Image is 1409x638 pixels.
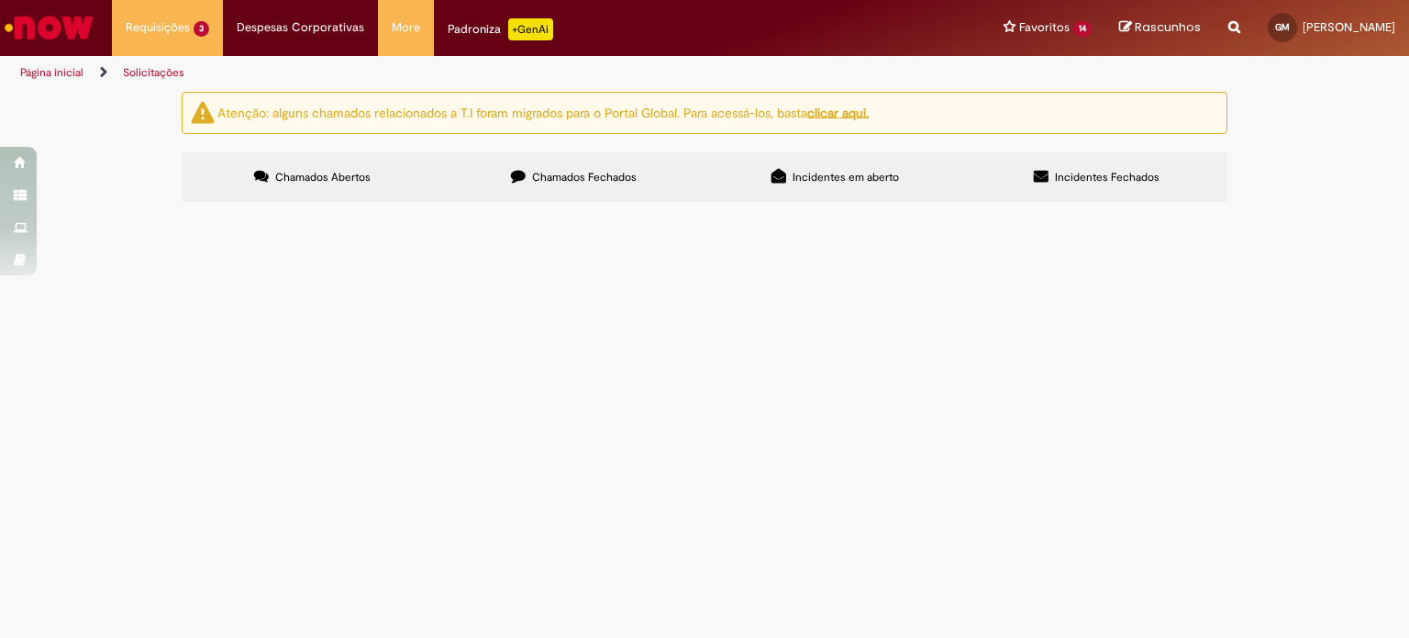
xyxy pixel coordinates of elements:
[793,170,899,185] span: Incidentes em aberto
[20,65,83,80] a: Página inicial
[1055,170,1159,185] span: Incidentes Fechados
[194,21,209,37] span: 3
[275,170,371,185] span: Chamados Abertos
[392,18,420,37] span: More
[123,65,184,80] a: Solicitações
[1275,21,1290,33] span: GM
[126,18,190,37] span: Requisições
[1303,19,1395,35] span: [PERSON_NAME]
[1019,18,1070,37] span: Favoritos
[217,104,869,120] ng-bind-html: Atenção: alguns chamados relacionados a T.I foram migrados para o Portal Global. Para acessá-los,...
[448,18,553,40] div: Padroniza
[532,170,637,185] span: Chamados Fechados
[237,18,364,37] span: Despesas Corporativas
[1135,18,1201,36] span: Rascunhos
[807,104,869,120] a: clicar aqui.
[508,18,553,40] p: +GenAi
[1119,19,1201,37] a: Rascunhos
[2,9,96,46] img: ServiceNow
[14,56,926,90] ul: Trilhas de página
[1073,21,1092,37] span: 14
